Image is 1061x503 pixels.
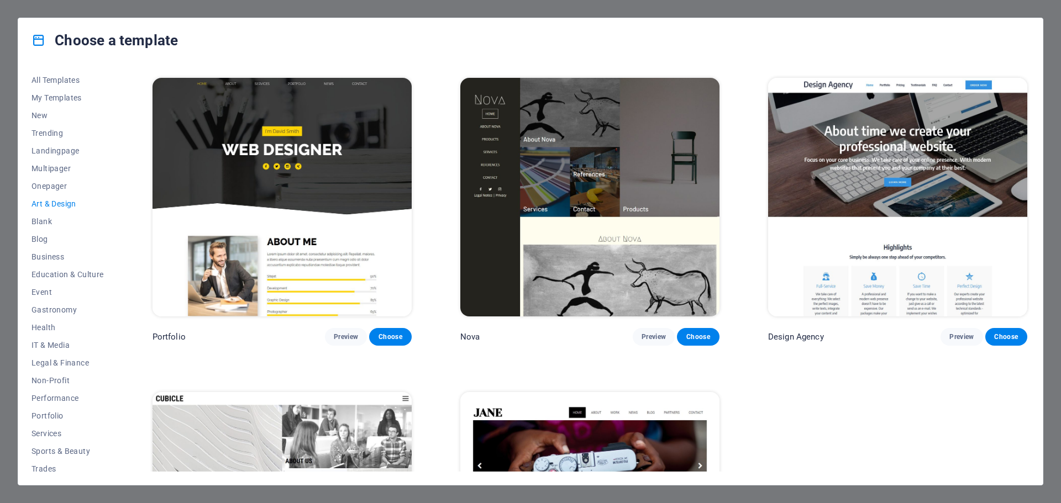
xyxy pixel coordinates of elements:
[31,394,104,403] span: Performance
[31,146,104,155] span: Landingpage
[31,341,104,350] span: IT & Media
[31,129,104,137] span: Trending
[31,389,104,407] button: Performance
[31,288,104,296] span: Event
[31,182,104,190] span: Onepager
[768,78,1027,316] img: Design Agency
[686,332,710,341] span: Choose
[985,328,1027,346] button: Choose
[949,332,974,341] span: Preview
[31,376,104,385] span: Non-Profit
[768,331,824,342] p: Design Agency
[31,283,104,301] button: Event
[31,164,104,173] span: Multipager
[31,407,104,425] button: Portfolio
[31,93,104,102] span: My Templates
[31,124,104,142] button: Trending
[31,354,104,372] button: Legal & Finance
[31,71,104,89] button: All Templates
[369,328,411,346] button: Choose
[460,331,480,342] p: Nova
[31,111,104,120] span: New
[31,142,104,160] button: Landingpage
[31,301,104,319] button: Gastronomy
[31,160,104,177] button: Multipager
[460,78,719,316] img: Nova
[642,332,666,341] span: Preview
[994,332,1018,341] span: Choose
[31,217,104,226] span: Blank
[31,447,104,456] span: Sports & Beauty
[31,319,104,336] button: Health
[31,89,104,107] button: My Templates
[31,464,104,473] span: Trades
[31,336,104,354] button: IT & Media
[31,230,104,248] button: Blog
[31,429,104,438] span: Services
[325,328,367,346] button: Preview
[31,248,104,266] button: Business
[31,177,104,195] button: Onepager
[31,425,104,442] button: Services
[677,328,719,346] button: Choose
[31,270,104,279] span: Education & Culture
[334,332,358,341] span: Preview
[941,328,983,346] button: Preview
[31,323,104,332] span: Health
[31,199,104,208] span: Art & Design
[31,305,104,314] span: Gastronomy
[31,76,104,84] span: All Templates
[378,332,402,341] span: Choose
[31,252,104,261] span: Business
[31,266,104,283] button: Education & Culture
[153,331,186,342] p: Portfolio
[31,372,104,389] button: Non-Profit
[31,195,104,213] button: Art & Design
[31,442,104,460] button: Sports & Beauty
[31,235,104,243] span: Blog
[633,328,675,346] button: Preview
[31,460,104,478] button: Trades
[31,107,104,124] button: New
[31,213,104,230] button: Blank
[31,411,104,420] span: Portfolio
[31,358,104,367] span: Legal & Finance
[153,78,412,316] img: Portfolio
[31,31,178,49] h4: Choose a template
